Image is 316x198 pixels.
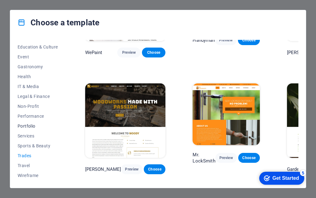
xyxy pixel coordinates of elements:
[18,133,58,138] span: Services
[18,151,58,161] button: Trades
[18,163,58,168] span: Travel
[18,62,58,72] button: Gastronomy
[126,167,138,172] span: Preview
[142,48,165,57] button: Choose
[18,121,58,131] button: Portfolio
[215,153,237,163] button: Preview
[18,7,45,12] div: Get Started
[238,35,260,45] button: Choose
[18,171,58,180] button: Wireframe
[18,82,58,91] button: IT & Media
[18,153,58,158] span: Trades
[5,3,50,16] div: Get Started 5 items remaining, 0% complete
[215,35,237,45] button: Preview
[18,111,58,121] button: Performance
[18,161,58,171] button: Travel
[243,38,255,43] span: Choose
[18,141,58,151] button: Sports & Beauty
[18,114,58,119] span: Performance
[18,143,58,148] span: Sports & Beauty
[220,155,232,160] span: Preview
[18,91,58,101] button: Legal & Finance
[147,50,160,55] span: Choose
[243,155,255,160] span: Choose
[18,94,58,99] span: Legal & Finance
[18,42,58,52] button: Education & Culture
[85,166,121,172] p: [PERSON_NAME]
[18,101,58,111] button: Non-Profit
[121,164,143,174] button: Preview
[238,153,260,163] button: Choose
[85,49,102,56] p: WePaint
[18,173,58,178] span: Wireframe
[18,84,58,89] span: IT & Media
[122,50,136,55] span: Preview
[18,72,58,82] button: Health
[18,124,58,128] span: Portfolio
[193,37,215,43] p: Handyman
[144,164,165,174] button: Choose
[46,1,52,7] div: 5
[18,131,58,141] button: Services
[18,64,58,69] span: Gastronomy
[18,54,58,59] span: Event
[85,83,166,158] img: Woody
[193,152,215,164] p: Mr. LockSmith
[18,44,58,49] span: Education & Culture
[18,18,99,27] h4: Choose a template
[18,52,58,62] button: Event
[18,104,58,109] span: Non-Profit
[193,83,260,145] img: Mr. LockSmith
[117,48,141,57] button: Preview
[18,74,58,79] span: Health
[149,167,160,172] span: Choose
[287,166,306,172] p: Gardener
[220,38,232,43] span: Preview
